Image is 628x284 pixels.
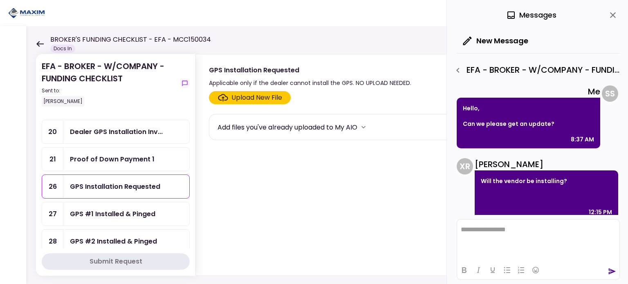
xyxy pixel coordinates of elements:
p: Will the vendor be installing? [481,176,612,186]
button: Italic [471,264,485,276]
div: S S [602,85,618,102]
button: New Message [457,30,535,51]
a: 26GPS Installation Requested [42,174,190,199]
a: 20Dealer GPS Installation Invoice [42,120,190,144]
div: 27 [42,202,63,226]
div: Sent to: [42,87,177,94]
p: Hello, [463,103,594,113]
div: Docs In [50,45,75,53]
div: Submit Request [90,257,142,266]
a: 27GPS #1 Installed & Pinged [42,202,190,226]
div: Upload New File [231,93,282,103]
p: Can we please get an update? [463,119,594,129]
button: Numbered list [514,264,528,276]
button: Underline [486,264,500,276]
button: close [606,8,620,22]
div: 26 [42,175,63,198]
button: Submit Request [42,253,190,270]
div: X R [457,158,473,174]
iframe: Rich Text Area [457,219,619,260]
div: 20 [42,120,63,143]
div: Messages [506,9,556,21]
div: GPS Installation RequestedApplicable only if the dealer cannot install the GPS. NO UPLOAD NEEDED.... [195,54,612,276]
div: 21 [42,148,63,171]
button: show-messages [180,78,190,88]
button: Emojis [529,264,543,276]
button: Bold [457,264,471,276]
div: Applicable only if the dealer cannot install the GPS. NO UPLOAD NEEDED. [209,78,411,88]
div: [PERSON_NAME] [475,158,618,170]
button: more [357,121,370,133]
div: Me [457,85,600,98]
div: 8:37 AM [571,134,594,144]
div: GPS Installation Requested [70,181,160,192]
button: Bullet list [500,264,514,276]
img: Partner icon [8,7,45,19]
div: EFA - BROKER - W/COMPANY - FUNDING CHECKLIST - GPS Installation Requested [451,63,620,77]
div: 12:15 PM [589,207,612,217]
div: Proof of Down Payment 1 [70,154,155,164]
h1: BROKER'S FUNDING CHECKLIST - EFA - MCC150034 [50,35,211,45]
a: 21Proof of Down Payment 1 [42,147,190,171]
a: 28GPS #2 Installed & Pinged [42,229,190,253]
span: Click here to upload the required document [209,91,291,104]
div: Dealer GPS Installation Invoice [70,127,163,137]
div: Add files you've already uploaded to My AIO [218,122,357,132]
div: GPS #2 Installed & Pinged [70,236,157,246]
div: EFA - BROKER - W/COMPANY - FUNDING CHECKLIST [42,60,177,107]
button: send [608,267,616,275]
div: 28 [42,230,63,253]
div: GPS #1 Installed & Pinged [70,209,155,219]
div: GPS Installation Requested [209,65,411,75]
div: [PERSON_NAME] [42,96,84,107]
